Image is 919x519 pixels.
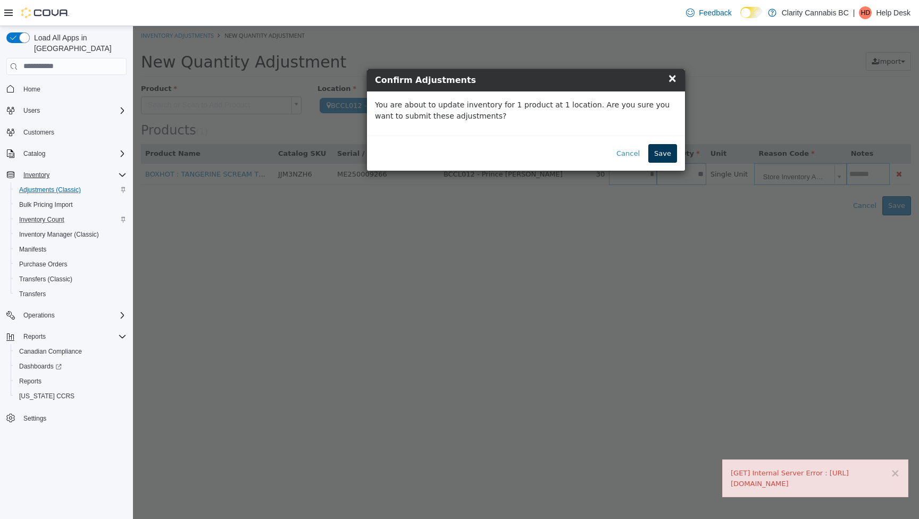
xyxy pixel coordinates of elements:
[861,6,870,19] span: HD
[19,126,59,139] a: Customers
[23,85,40,94] span: Home
[19,245,46,254] span: Manifests
[15,390,79,403] a: [US_STATE] CCRS
[19,215,64,224] span: Inventory Count
[2,81,131,97] button: Home
[11,242,131,257] button: Manifests
[15,213,69,226] a: Inventory Count
[23,171,49,179] span: Inventory
[23,414,46,423] span: Settings
[11,344,131,359] button: Canadian Compliance
[11,257,131,272] button: Purchase Orders
[15,198,77,211] a: Bulk Pricing Import
[699,7,731,18] span: Feedback
[15,375,127,388] span: Reports
[2,124,131,140] button: Customers
[2,168,131,182] button: Inventory
[19,309,59,322] button: Operations
[19,362,62,371] span: Dashboards
[15,375,46,388] a: Reports
[2,308,131,323] button: Operations
[15,228,103,241] a: Inventory Manager (Classic)
[11,389,131,404] button: [US_STATE] CCRS
[876,6,910,19] p: Help Desk
[15,183,85,196] a: Adjustments (Classic)
[19,309,127,322] span: Operations
[19,104,127,117] span: Users
[853,6,855,19] p: |
[859,6,872,19] div: Help Desk
[15,198,127,211] span: Bulk Pricing Import
[782,6,849,19] p: Clarity Cannabis BC
[19,82,127,96] span: Home
[19,125,127,139] span: Customers
[15,258,127,271] span: Purchase Orders
[19,147,49,160] button: Catalog
[15,288,127,300] span: Transfers
[19,260,68,269] span: Purchase Orders
[19,104,44,117] button: Users
[15,228,127,241] span: Inventory Manager (Classic)
[23,311,55,320] span: Operations
[19,169,54,181] button: Inventory
[15,360,127,373] span: Dashboards
[682,2,736,23] a: Feedback
[15,213,127,226] span: Inventory Count
[11,227,131,242] button: Inventory Manager (Classic)
[19,186,81,194] span: Adjustments (Classic)
[23,106,40,115] span: Users
[15,360,66,373] a: Dashboards
[2,329,131,344] button: Reports
[15,345,86,358] a: Canadian Compliance
[19,275,72,283] span: Transfers (Classic)
[11,374,131,389] button: Reports
[15,258,72,271] a: Purchase Orders
[740,18,741,19] span: Dark Mode
[11,287,131,302] button: Transfers
[19,83,45,96] a: Home
[11,359,131,374] a: Dashboards
[11,197,131,212] button: Bulk Pricing Import
[242,48,544,61] h4: Confirm Adjustments
[11,212,131,227] button: Inventory Count
[15,273,127,286] span: Transfers (Classic)
[740,7,763,18] input: Dark Mode
[242,73,544,96] p: You are about to update inventory for 1 product at 1 location. Are you sure you want to submit th...
[2,410,131,425] button: Settings
[19,290,46,298] span: Transfers
[19,200,73,209] span: Bulk Pricing Import
[23,149,45,158] span: Catalog
[19,347,82,356] span: Canadian Compliance
[19,377,41,386] span: Reports
[15,273,77,286] a: Transfers (Classic)
[534,46,544,58] span: ×
[11,272,131,287] button: Transfers (Classic)
[19,411,127,424] span: Settings
[23,128,54,137] span: Customers
[11,182,131,197] button: Adjustments (Classic)
[30,32,127,54] span: Load All Apps in [GEOGRAPHIC_DATA]
[19,169,127,181] span: Inventory
[21,7,69,18] img: Cova
[478,118,513,137] button: Cancel
[15,183,127,196] span: Adjustments (Classic)
[15,243,51,256] a: Manifests
[19,330,50,343] button: Reports
[19,230,99,239] span: Inventory Manager (Classic)
[19,330,127,343] span: Reports
[15,345,127,358] span: Canadian Compliance
[757,442,767,453] button: ×
[23,332,46,341] span: Reports
[19,392,74,400] span: [US_STATE] CCRS
[6,77,127,454] nav: Complex example
[2,146,131,161] button: Catalog
[19,147,127,160] span: Catalog
[2,103,131,118] button: Users
[15,390,127,403] span: Washington CCRS
[19,412,51,425] a: Settings
[15,243,127,256] span: Manifests
[15,288,50,300] a: Transfers
[515,118,544,137] button: Save
[598,442,767,463] div: [GET] Internal Server Error : [URL][DOMAIN_NAME]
